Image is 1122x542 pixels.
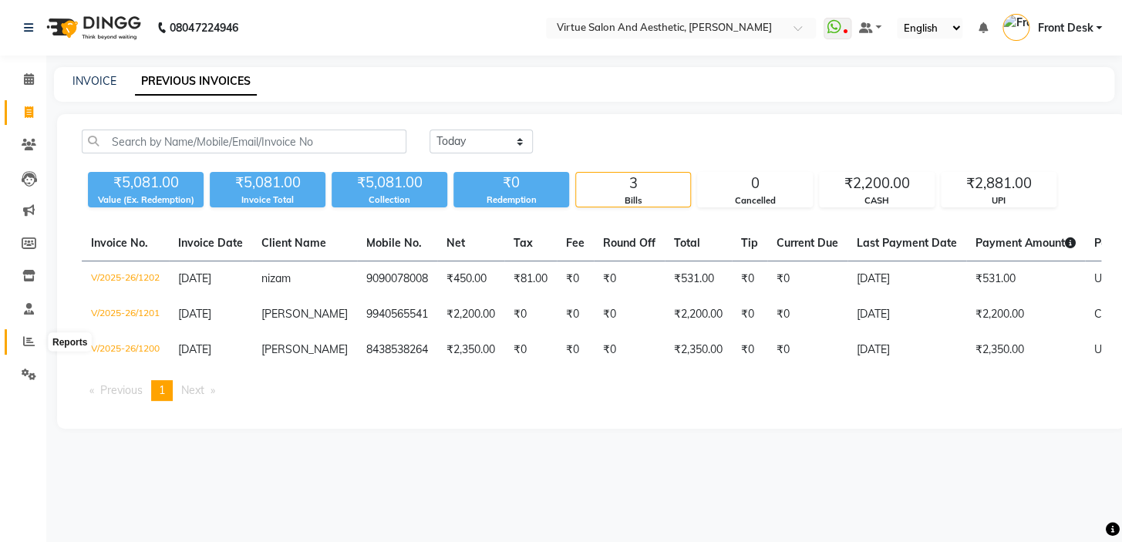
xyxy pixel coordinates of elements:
td: [DATE] [847,332,966,368]
td: ₹0 [767,261,847,298]
td: ₹0 [732,297,767,332]
div: 0 [698,173,812,194]
div: ₹0 [453,172,569,194]
div: ₹5,081.00 [210,172,325,194]
a: INVOICE [72,74,116,88]
td: V/2025-26/1202 [82,261,169,298]
td: 8438538264 [357,332,437,368]
span: [DATE] [178,342,211,356]
img: logo [39,6,145,49]
div: CASH [820,194,934,207]
td: V/2025-26/1201 [82,297,169,332]
span: nizam [261,271,291,285]
span: Net [446,236,465,250]
td: 9940565541 [357,297,437,332]
td: ₹0 [594,261,665,298]
div: Value (Ex. Redemption) [88,194,204,207]
b: 08047224946 [170,6,238,49]
span: Round Off [603,236,655,250]
td: ₹0 [504,297,557,332]
span: Previous [100,383,143,397]
div: Collection [332,194,447,207]
td: ₹2,350.00 [966,332,1085,368]
td: ₹81.00 [504,261,557,298]
input: Search by Name/Mobile/Email/Invoice No [82,130,406,153]
td: ₹2,200.00 [966,297,1085,332]
span: [DATE] [178,307,211,321]
span: Mobile No. [366,236,422,250]
div: Bills [576,194,690,207]
td: V/2025-26/1200 [82,332,169,368]
td: ₹0 [557,297,594,332]
div: ₹2,200.00 [820,173,934,194]
td: ₹2,200.00 [437,297,504,332]
td: ₹450.00 [437,261,504,298]
span: Fee [566,236,585,250]
div: UPI [942,194,1056,207]
td: ₹0 [557,332,594,368]
td: 9090078008 [357,261,437,298]
div: ₹2,881.00 [942,173,1056,194]
span: Next [181,383,204,397]
div: Reports [49,333,91,352]
span: Front Desk [1037,20,1093,36]
td: ₹2,200.00 [665,297,732,332]
span: Tax [514,236,533,250]
span: [PERSON_NAME] [261,307,348,321]
td: ₹531.00 [665,261,732,298]
span: [PERSON_NAME] [261,342,348,356]
td: ₹0 [594,297,665,332]
div: ₹5,081.00 [88,172,204,194]
span: Payment Amount [975,236,1076,250]
span: 1 [159,383,165,397]
td: ₹0 [594,332,665,368]
nav: Pagination [82,380,1101,401]
div: ₹5,081.00 [332,172,447,194]
span: Tip [741,236,758,250]
td: ₹2,350.00 [665,332,732,368]
div: Invoice Total [210,194,325,207]
td: ₹0 [732,332,767,368]
span: Invoice Date [178,236,243,250]
span: Client Name [261,236,326,250]
span: Total [674,236,700,250]
a: PREVIOUS INVOICES [135,68,257,96]
div: Redemption [453,194,569,207]
span: Invoice No. [91,236,148,250]
td: [DATE] [847,261,966,298]
td: ₹0 [732,261,767,298]
span: UPI [1094,342,1112,356]
span: UPI [1094,271,1112,285]
img: Front Desk [1002,14,1029,41]
td: ₹0 [767,297,847,332]
span: Current Due [777,236,838,250]
span: [DATE] [178,271,211,285]
td: ₹0 [504,332,557,368]
td: ₹0 [767,332,847,368]
div: Cancelled [698,194,812,207]
td: ₹0 [557,261,594,298]
td: [DATE] [847,297,966,332]
div: 3 [576,173,690,194]
td: ₹531.00 [966,261,1085,298]
span: Last Payment Date [857,236,957,250]
td: ₹2,350.00 [437,332,504,368]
